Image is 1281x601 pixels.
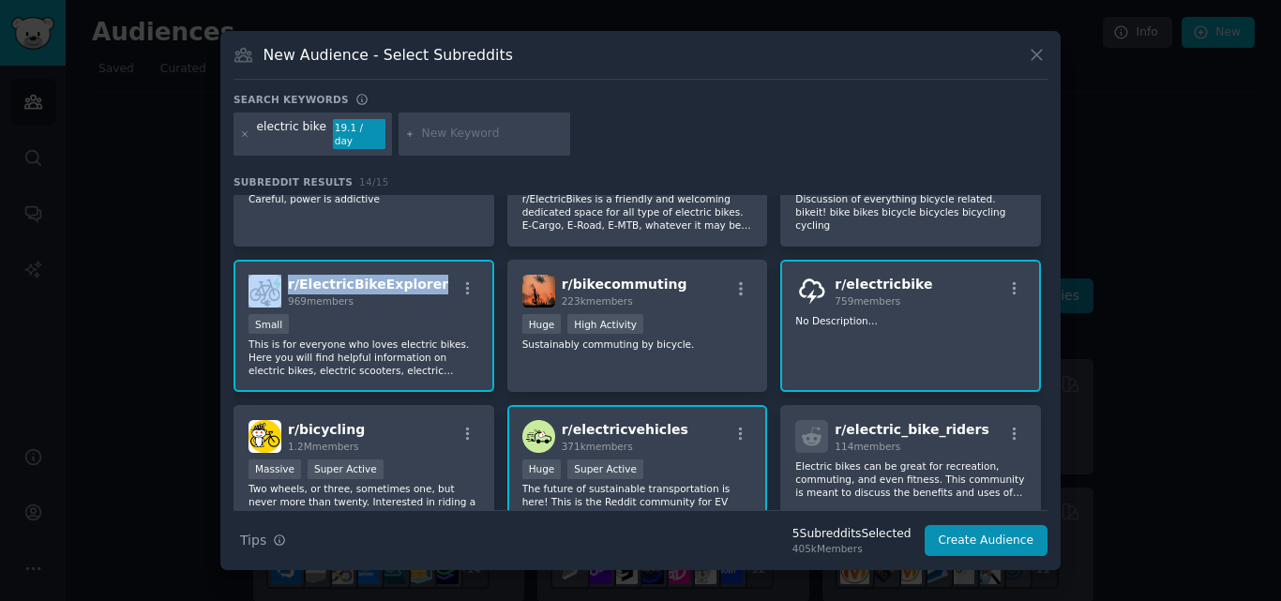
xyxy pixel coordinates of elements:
[359,176,389,188] span: 14 / 15
[234,524,293,557] button: Tips
[522,314,562,334] div: Huge
[562,277,687,292] span: r/ bikecommuting
[234,175,353,188] span: Subreddit Results
[835,441,900,452] span: 114 members
[288,277,448,292] span: r/ ElectricBikeExplorer
[333,119,385,149] div: 19.1 / day
[308,459,384,479] div: Super Active
[288,441,359,452] span: 1.2M members
[795,192,1026,232] p: Discussion of everything bicycle related. bikeit! bike bikes bicycle bicycles bicycling cycling
[522,338,753,351] p: Sustainably commuting by bicycle.
[835,422,989,437] span: r/ electric_bike_riders
[249,314,289,334] div: Small
[249,420,281,453] img: bicycling
[792,542,912,555] div: 405k Members
[795,275,828,308] img: electricbike
[562,441,633,452] span: 371k members
[249,192,479,205] p: Careful, power is addictive
[522,420,555,453] img: electricvehicles
[522,482,753,521] p: The future of sustainable transportation is here! This is the Reddit community for EV owners and ...
[249,275,281,308] img: ElectricBikeExplorer
[562,295,633,307] span: 223k members
[264,45,513,65] h3: New Audience - Select Subreddits
[240,531,266,550] span: Tips
[562,422,688,437] span: r/ electricvehicles
[249,459,301,479] div: Massive
[925,525,1048,557] button: Create Audience
[835,277,932,292] span: r/ electricbike
[522,192,753,232] p: r/ElectricBikes is a friendly and welcoming dedicated space for all type of electric bikes. E-Car...
[522,275,555,308] img: bikecommuting
[835,295,900,307] span: 759 members
[257,119,326,149] div: electric bike
[795,314,1026,327] p: No Description...
[795,459,1026,499] p: Electric bikes can be great for recreation, commuting, and even fitness. This community is meant ...
[234,93,349,106] h3: Search keywords
[288,295,354,307] span: 969 members
[567,459,643,479] div: Super Active
[288,422,365,437] span: r/ bicycling
[522,459,562,479] div: Huge
[421,126,564,143] input: New Keyword
[792,526,912,543] div: 5 Subreddit s Selected
[249,482,479,521] p: Two wheels, or three, sometimes one, but never more than twenty. Interested in riding a bicycle? ...
[567,314,643,334] div: High Activity
[249,338,479,377] p: This is for everyone who loves electric bikes. Here you will find helpful information on electric...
